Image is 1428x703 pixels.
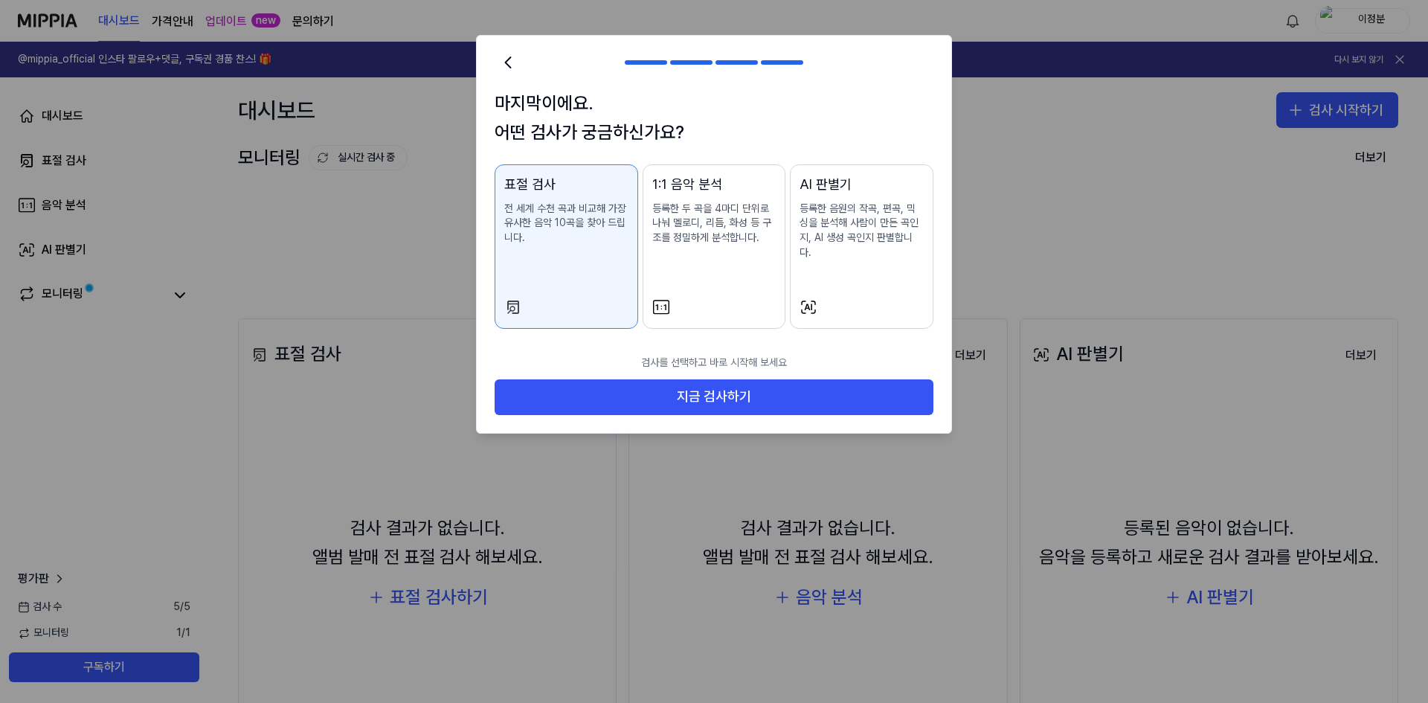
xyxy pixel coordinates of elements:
[495,164,638,329] button: 표절 검사전 세계 수천 곡과 비교해 가장 유사한 음악 10곡을 찾아 드립니다.
[652,174,776,196] div: 1:1 음악 분석
[652,202,776,245] p: 등록한 두 곡을 4마디 단위로 나눠 멜로디, 리듬, 화성 등 구조를 정밀하게 분석합니다.
[800,202,924,260] p: 등록한 음원의 작곡, 편곡, 믹싱을 분석해 사람이 만든 곡인지, AI 생성 곡인지 판별합니다.
[495,89,933,147] h1: 마지막이에요. 어떤 검사가 궁금하신가요?
[504,174,628,196] div: 표절 검사
[800,174,924,196] div: AI 판별기
[495,379,933,415] button: 지금 검사하기
[790,164,933,329] button: AI 판별기등록한 음원의 작곡, 편곡, 믹싱을 분석해 사람이 만든 곡인지, AI 생성 곡인지 판별합니다.
[495,347,933,379] p: 검사를 선택하고 바로 시작해 보세요
[643,164,786,329] button: 1:1 음악 분석등록한 두 곡을 4마디 단위로 나눠 멜로디, 리듬, 화성 등 구조를 정밀하게 분석합니다.
[504,202,628,245] p: 전 세계 수천 곡과 비교해 가장 유사한 음악 10곡을 찾아 드립니다.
